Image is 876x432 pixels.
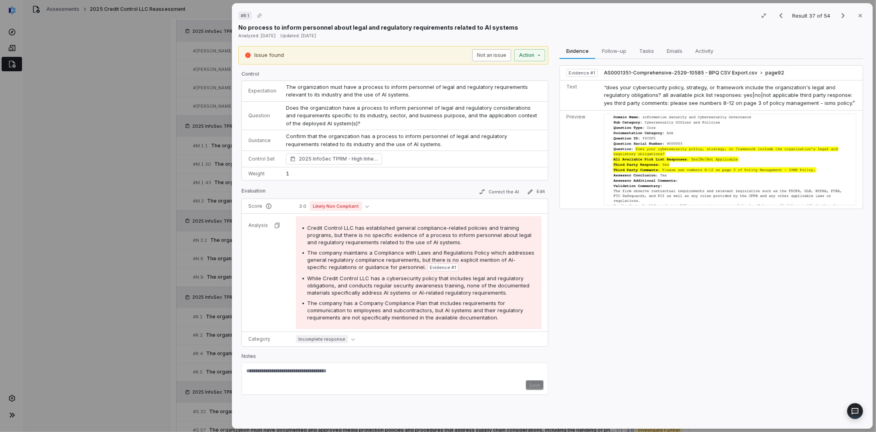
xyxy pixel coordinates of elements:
p: Expectation [248,88,276,94]
span: “does your cybersecurity policy, strategy, or framework include the organization's legal and regu... [604,84,855,106]
p: Confirm that the organization has a process to inform personnel of legal and regulatory requireme... [286,133,542,148]
span: While Credit Control LLC has a cybersecurity policy that includes legal and regulatory obligation... [307,275,530,296]
span: AS0001351-Comprehensive-2529-10585 - BPQ CSV Export.csv [604,70,757,76]
p: Analysis [248,222,268,229]
p: Result 37 of 54 [792,11,832,20]
p: Control [242,71,548,80]
span: Does the organization have a process to inform personnel of legal and regulatory considerations a... [286,104,539,127]
span: The organization must have a process to inform personnel of legal and regulatory requirements rel... [286,84,530,98]
button: 3.0Likely Non Compliant [296,201,372,211]
p: Question [248,113,276,119]
span: Analyzed: [DATE] [238,33,276,38]
p: Issue found [254,51,284,59]
span: The company has a Company Compliance Plan that includes requirements for communication to employe... [307,300,523,321]
span: Credit Control LLC has established general compliance-related policies and training programs, but... [307,225,532,245]
button: Copy link [252,8,267,23]
button: Previous result [773,11,789,20]
span: page 92 [765,70,784,76]
p: Evaluation [242,188,266,197]
p: Guidance [248,137,276,144]
span: Updated: [DATE] [280,33,316,38]
span: Incomplete response [296,335,348,343]
td: Text [560,80,601,111]
button: Not an issue [472,49,511,61]
p: Weight [248,171,276,177]
button: Edit [524,187,548,197]
p: Notes [242,353,548,363]
button: Correct the AI [476,187,522,197]
span: Evidence [563,46,592,56]
span: Tasks [636,46,657,56]
span: 2025 InfoSec TPRM - High Inherent Risk (TruSight Supported) Artificial Intelligence [299,155,378,163]
span: Likely Non Compliant [310,201,362,211]
button: AS0001351-Comprehensive-2529-10585 - BPQ CSV Export.csvpage92 [604,70,784,76]
span: The company maintains a Compliance with Laws and Regulations Policy which addresses general regul... [307,249,534,270]
span: Emails [664,46,686,56]
span: Evidence # 1 [430,264,456,271]
span: 1 [286,170,289,177]
p: Control Set [248,156,276,162]
span: # R.1 [241,12,249,19]
span: Follow-up [599,46,630,56]
span: Activity [692,46,717,56]
p: No process to inform personnel about legal and regulatory requirements related to AI systems [238,23,518,32]
p: Score [248,203,286,209]
button: Action [514,49,545,61]
td: Preview [560,111,601,209]
p: Category [248,336,286,342]
span: Evidence # 1 [569,70,595,76]
button: Next result [835,11,851,20]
